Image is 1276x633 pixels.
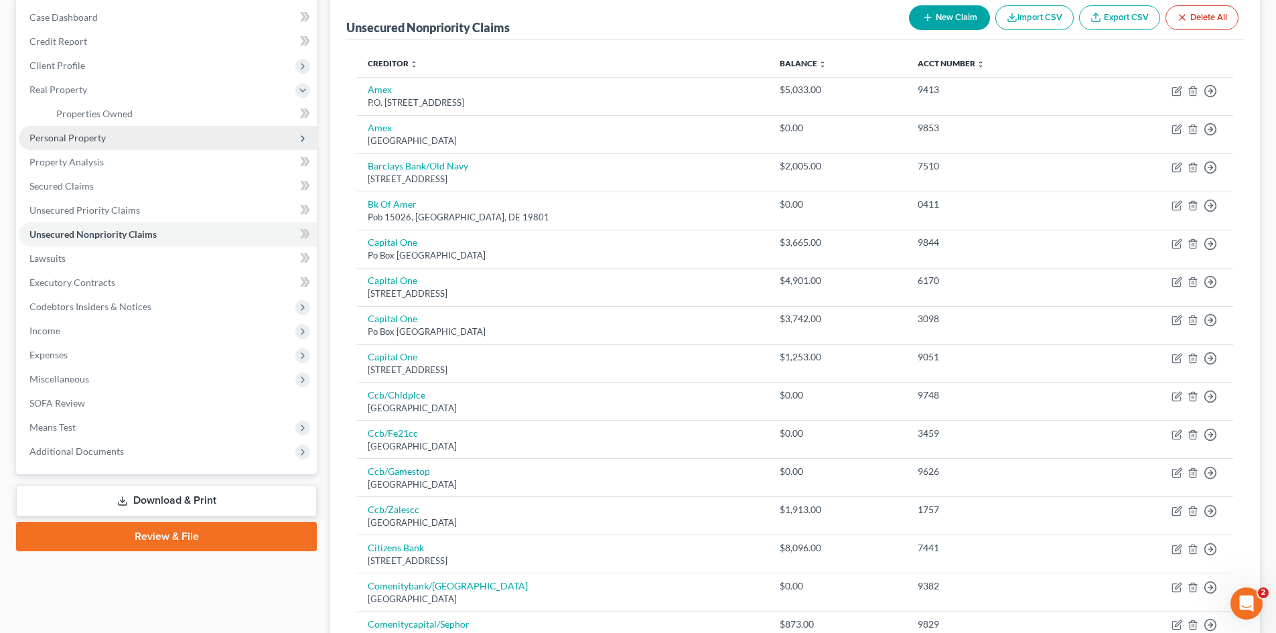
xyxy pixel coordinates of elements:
[918,274,1076,287] div: 6170
[918,465,1076,478] div: 9626
[819,60,827,68] i: unfold_more
[918,579,1076,593] div: 9382
[780,541,897,555] div: $8,096.00
[19,5,317,29] a: Case Dashboard
[1165,5,1238,30] button: Delete All
[780,121,897,135] div: $0.00
[19,222,317,247] a: Unsecured Nonpriority Claims
[368,440,758,453] div: [GEOGRAPHIC_DATA]
[46,102,317,126] a: Properties Owned
[29,228,157,240] span: Unsecured Nonpriority Claims
[368,593,758,606] div: [GEOGRAPHIC_DATA]
[780,312,897,326] div: $3,742.00
[368,236,417,248] a: Capital One
[29,11,98,23] span: Case Dashboard
[368,275,417,286] a: Capital One
[780,159,897,173] div: $2,005.00
[1258,587,1269,598] span: 2
[918,427,1076,440] div: 3459
[29,180,94,192] span: Secured Claims
[29,445,124,457] span: Additional Documents
[368,389,425,401] a: Ccb/Chldplce
[29,397,85,409] span: SOFA Review
[780,503,897,516] div: $1,913.00
[918,198,1076,211] div: 0411
[29,277,115,288] span: Executory Contracts
[918,350,1076,364] div: 9051
[16,485,317,516] a: Download & Print
[918,159,1076,173] div: 7510
[918,389,1076,402] div: 9748
[368,542,424,553] a: Citizens Bank
[368,287,758,300] div: [STREET_ADDRESS]
[368,580,528,591] a: Comenitybank/[GEOGRAPHIC_DATA]
[29,325,60,336] span: Income
[29,156,104,167] span: Property Analysis
[368,96,758,109] div: P.O. [STREET_ADDRESS]
[410,60,418,68] i: unfold_more
[780,58,827,68] a: Balance unfold_more
[368,516,758,529] div: [GEOGRAPHIC_DATA]
[918,83,1076,96] div: 9413
[368,618,470,630] a: Comenitycapital/Sephor
[780,618,897,631] div: $873.00
[368,364,758,376] div: [STREET_ADDRESS]
[29,373,89,384] span: Miscellaneous
[780,389,897,402] div: $0.00
[780,83,897,96] div: $5,033.00
[368,122,392,133] a: Amex
[780,198,897,211] div: $0.00
[29,349,68,360] span: Expenses
[909,5,990,30] button: New Claim
[29,36,87,47] span: Credit Report
[368,160,468,171] a: Barclays Bank/Old Navy
[29,204,140,216] span: Unsecured Priority Claims
[368,173,758,186] div: [STREET_ADDRESS]
[918,503,1076,516] div: 1757
[368,478,758,491] div: [GEOGRAPHIC_DATA]
[368,249,758,262] div: Po Box [GEOGRAPHIC_DATA]
[19,150,317,174] a: Property Analysis
[918,121,1076,135] div: 9853
[918,236,1076,249] div: 9844
[780,465,897,478] div: $0.00
[918,541,1076,555] div: 7441
[16,522,317,551] a: Review & File
[19,174,317,198] a: Secured Claims
[918,58,985,68] a: Acct Number unfold_more
[29,253,66,264] span: Lawsuits
[368,555,758,567] div: [STREET_ADDRESS]
[368,504,419,515] a: Ccb/Zalescc
[19,198,317,222] a: Unsecured Priority Claims
[19,29,317,54] a: Credit Report
[995,5,1074,30] button: Import CSV
[29,60,85,71] span: Client Profile
[368,58,418,68] a: Creditor unfold_more
[19,271,317,295] a: Executory Contracts
[368,198,417,210] a: Bk Of Amer
[29,301,151,312] span: Codebtors Insiders & Notices
[918,618,1076,631] div: 9829
[368,351,417,362] a: Capital One
[29,132,106,143] span: Personal Property
[780,350,897,364] div: $1,253.00
[368,466,430,477] a: Ccb/Gamestop
[977,60,985,68] i: unfold_more
[780,274,897,287] div: $4,901.00
[368,211,758,224] div: Pob 15026, [GEOGRAPHIC_DATA], DE 19801
[1079,5,1160,30] a: Export CSV
[368,135,758,147] div: [GEOGRAPHIC_DATA]
[29,84,87,95] span: Real Property
[19,247,317,271] a: Lawsuits
[1230,587,1263,620] iframe: Intercom live chat
[56,108,133,119] span: Properties Owned
[780,236,897,249] div: $3,665.00
[368,402,758,415] div: [GEOGRAPHIC_DATA]
[780,427,897,440] div: $0.00
[368,84,392,95] a: Amex
[368,313,417,324] a: Capital One
[29,421,76,433] span: Means Test
[346,19,510,36] div: Unsecured Nonpriority Claims
[368,427,418,439] a: Ccb/Fe21cc
[780,579,897,593] div: $0.00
